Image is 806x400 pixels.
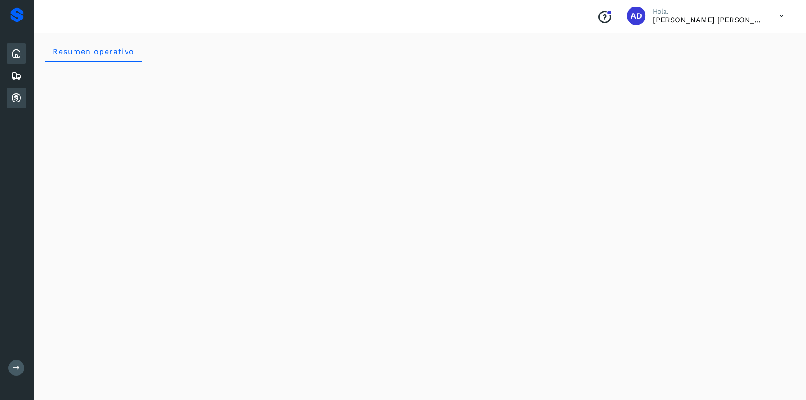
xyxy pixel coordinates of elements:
p: ALMA DELIA CASTAÑEDA MERCADO [653,15,765,24]
div: Cuentas por cobrar [7,88,26,108]
div: Inicio [7,43,26,64]
p: Hola, [653,7,765,15]
span: Resumen operativo [52,47,134,56]
div: Embarques [7,66,26,86]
